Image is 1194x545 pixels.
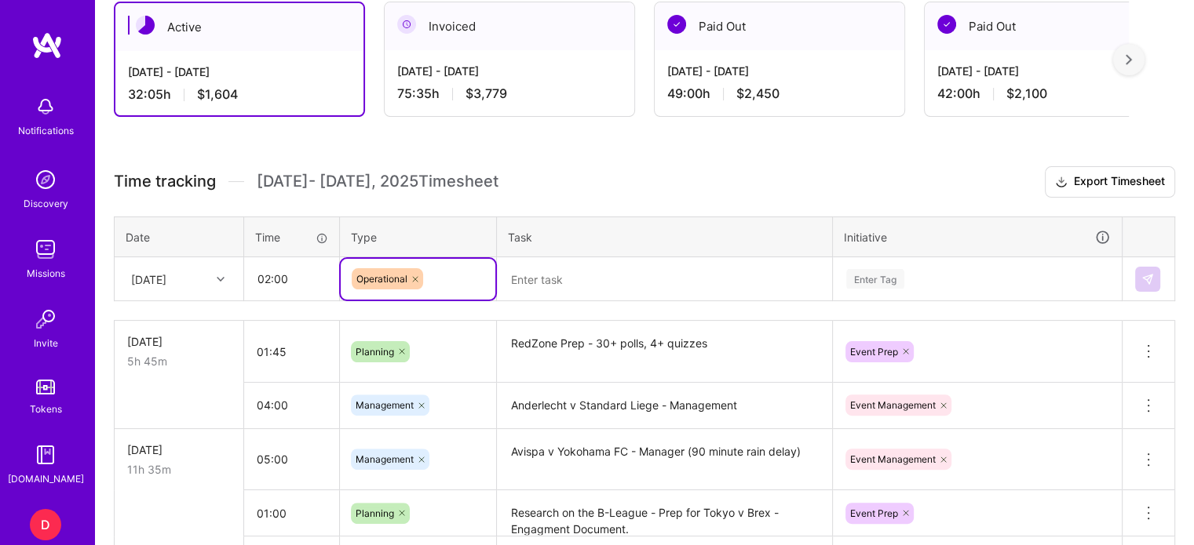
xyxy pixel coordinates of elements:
[131,271,166,287] div: [DATE]
[844,228,1111,246] div: Initiative
[18,122,74,139] div: Notifications
[244,492,339,534] input: HH:MM
[24,195,68,212] div: Discovery
[356,273,407,285] span: Operational
[255,229,328,245] div: Time
[937,85,1162,102] div: 42:00 h
[30,164,61,195] img: discovery
[498,384,831,427] textarea: Anderlecht v Standard Liege - Management
[30,234,61,265] img: teamwork
[925,2,1174,50] div: Paid Out
[356,346,394,358] span: Planning
[497,216,833,257] th: Task
[136,16,155,35] img: Active
[736,85,780,102] span: $2,450
[34,335,58,351] div: Invite
[340,216,497,257] th: Type
[850,399,936,411] span: Event Management
[850,507,898,519] span: Event Prep
[257,172,498,191] span: [DATE] - [DATE] , 2025 Timesheet
[127,441,231,458] div: [DATE]
[31,31,63,60] img: logo
[128,86,351,103] div: 32:05 h
[30,401,62,417] div: Tokens
[397,63,622,79] div: [DATE] - [DATE]
[1045,166,1175,198] button: Export Timesheet
[128,64,351,80] div: [DATE] - [DATE]
[245,258,338,300] input: HH:MM
[655,2,904,50] div: Paid Out
[846,267,904,291] div: Enter Tag
[498,431,831,489] textarea: Avispa v Yokohama FC - Manager (90 minute rain delay)
[127,353,231,369] div: 5h 45m
[356,507,394,519] span: Planning
[127,461,231,478] div: 11h 35m
[36,380,55,394] img: tokens
[30,439,61,471] img: guide book
[30,303,61,335] img: Invite
[937,63,1162,79] div: [DATE] - [DATE]
[466,85,507,102] span: $3,779
[8,471,84,487] div: [DOMAIN_NAME]
[217,275,225,283] i: icon Chevron
[197,86,238,103] span: $1,604
[30,91,61,122] img: bell
[850,453,936,465] span: Event Management
[667,63,892,79] div: [DATE] - [DATE]
[115,216,244,257] th: Date
[667,15,686,34] img: Paid Out
[127,333,231,350] div: [DATE]
[667,85,892,102] div: 49:00 h
[498,492,831,535] textarea: Research on the B-League - Prep for Tokyo v Brex - Engagment Document.
[114,172,216,191] span: Time tracking
[937,15,956,34] img: Paid Out
[850,346,898,358] span: Event Prep
[397,15,416,34] img: Invoiced
[397,85,622,102] div: 75:35 h
[27,265,65,282] div: Missions
[1006,85,1047,102] span: $2,100
[1055,174,1068,191] i: icon Download
[26,509,65,540] a: D
[244,438,339,480] input: HH:MM
[30,509,61,540] div: D
[1141,273,1154,285] img: Submit
[356,453,414,465] span: Management
[244,331,339,372] input: HH:MM
[385,2,634,50] div: Invoiced
[356,399,414,411] span: Management
[1126,54,1132,65] img: right
[244,384,339,426] input: HH:MM
[115,3,363,51] div: Active
[498,322,831,381] textarea: RedZone Prep - 30+ polls, 4+ quizzes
